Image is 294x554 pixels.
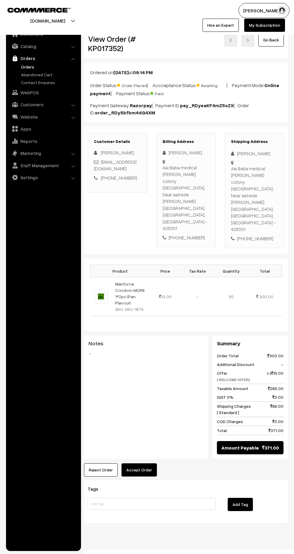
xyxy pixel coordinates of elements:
[248,265,282,277] th: Total
[113,69,129,75] b: [DATE]
[7,41,79,52] a: Catalog
[101,175,137,180] a: [PHONE_NUMBER]
[115,281,145,305] a: Manforce Condom MORE 1*2pc (Pan Flavour)
[117,81,147,89] span: Order Placed
[9,13,86,28] button: [DOMAIN_NAME]
[272,418,283,425] span: 0.00
[238,3,289,18] button: [PERSON_NAME]
[163,149,210,156] div: [PERSON_NAME]
[7,160,79,171] a: Staff Management
[7,172,79,183] a: Settings
[272,394,283,400] span: 0.00
[267,353,283,359] span: 300.00
[277,6,286,15] img: user
[270,403,283,416] span: 86.00
[217,418,243,425] span: COD Charges
[7,148,79,159] a: Marketing
[229,294,234,299] span: 30
[7,87,79,98] a: WebPOS
[231,235,278,242] div: [PHONE_NUMBER]
[231,150,278,157] div: [PERSON_NAME]
[268,427,283,434] span: 371.00
[217,340,283,347] h3: Summary
[262,444,279,451] span: 371.00
[150,89,180,97] span: Paid
[229,38,232,42] img: left-arrow.png
[281,361,283,368] span: -
[163,164,210,232] div: Aai Baba medical [PERSON_NAME] colony [GEOGRAPHIC_DATA], Near aatrede [PERSON_NAME] [GEOGRAPHIC_D...
[101,150,134,155] span: [PERSON_NAME]
[90,265,150,277] th: Product
[217,361,254,368] span: Additional Discount
[231,165,278,233] div: Aai Baba medical [PERSON_NAME] colony [GEOGRAPHIC_DATA], Near aatrede [PERSON_NAME] [GEOGRAPHIC_D...
[181,277,214,316] td: -
[115,306,147,312] div: SKU: SKU-1674
[94,159,136,171] a: [EMAIL_ADDRESS][DOMAIN_NAME]
[90,69,282,76] p: Ordered on at
[217,427,227,434] span: Total
[228,498,253,511] button: Add Tag
[202,19,239,32] a: Hire an Expert
[19,71,79,78] a: Abandoned Cart
[268,385,283,392] span: 285.00
[7,99,79,110] a: Customers
[150,265,181,277] th: Price
[163,139,210,144] h3: Billing Address
[7,123,79,134] a: Apps
[95,110,155,116] b: order_RDySbfbm4dG4XM
[244,19,285,32] a: My Subscription
[133,69,153,75] b: 09:14 PM
[180,102,234,108] b: pay_RDyeaKF4mZ5sZX
[196,81,226,89] span: Awaiting
[259,294,273,299] span: 300.00
[231,139,278,144] h3: Shipping Address
[217,370,250,383] span: Offer
[221,444,259,451] span: Amount Payable
[88,498,216,510] input: Add Tag
[88,340,203,347] h3: Notes
[217,394,233,400] span: IGST 0%
[181,265,214,277] th: Tax Rate
[90,102,282,116] p: Payment Gateway: | Payment ID: | Order ID:
[7,6,60,13] a: COMMMERCE
[246,38,250,42] img: right-arrow.png
[258,33,284,47] a: Go Back
[88,486,106,492] span: Tags
[19,79,79,86] a: Contact Enquires
[88,34,147,53] h2: View Order (# KP017352)
[19,64,79,70] a: Orders
[217,385,248,392] span: Taxable Amount
[130,102,152,108] b: Razorpay
[121,463,157,477] button: Accept Order
[88,350,203,357] blockquote: -
[217,353,238,359] span: Order Total
[90,81,282,97] p: Order Status: | Accceptance Status: | Payment Mode: | Payment Status:
[94,139,141,144] h3: Customer Details
[84,463,118,477] button: Reject Order
[163,234,210,241] div: [PHONE_NUMBER]
[7,53,79,64] a: Orders
[217,377,250,382] span: [ WELCOME OFFER]
[7,136,79,147] a: Reports
[217,403,251,416] span: Shipping Charges [ Standard ]
[214,265,248,277] th: Quantity
[94,289,108,304] img: MFC PAN.jpeg
[7,111,79,122] a: Website
[267,370,283,383] span: (-) 15.00
[159,294,172,299] span: 10.00
[7,8,70,12] img: COMMMERCE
